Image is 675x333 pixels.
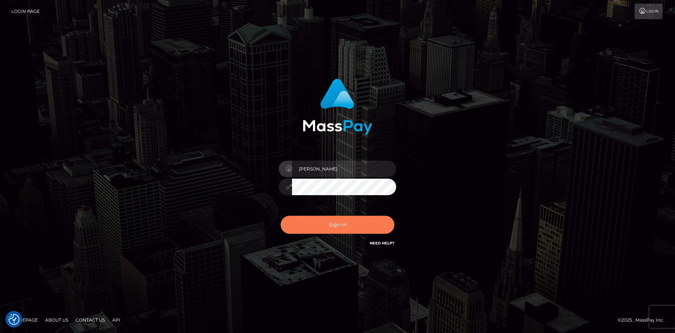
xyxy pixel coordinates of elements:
a: Homepage [8,314,41,326]
button: Consent Preferences [8,314,19,325]
a: Login Page [11,4,40,19]
a: About Us [42,314,71,326]
img: Revisit consent button [8,314,19,325]
input: Username... [292,161,396,177]
div: © 2025 , MassPay Inc. [618,316,669,324]
a: Need Help? [370,241,394,246]
a: Login [635,4,663,19]
button: Sign in [281,216,394,234]
a: Contact Us [73,314,108,326]
a: API [109,314,123,326]
img: MassPay Login [303,79,372,135]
